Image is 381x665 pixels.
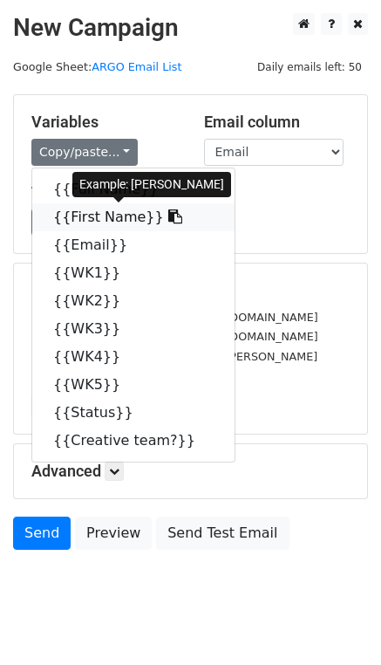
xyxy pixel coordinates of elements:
small: [EMAIL_ADDRESS][PERSON_NAME][DOMAIN_NAME] [31,311,318,324]
a: {{WK5}} [32,371,235,399]
a: Send Test Email [156,517,289,550]
h2: New Campaign [13,13,368,43]
a: {{Status}} [32,399,235,427]
a: {{Email}} [32,231,235,259]
small: [EMAIL_ADDRESS][PERSON_NAME][DOMAIN_NAME] [31,330,318,343]
a: {{WK2}} [32,287,235,315]
a: {{Full Name}} [32,175,235,203]
iframe: Chat Widget [294,581,381,665]
span: Daily emails left: 50 [251,58,368,77]
a: Copy/paste... [31,139,138,166]
a: {{Creative team?}} [32,427,235,455]
div: Example: [PERSON_NAME] [72,172,231,197]
a: {{WK1}} [32,259,235,287]
a: Send [13,517,71,550]
a: Daily emails left: 50 [251,60,368,73]
h5: Variables [31,113,178,132]
a: Preview [75,517,152,550]
h5: Advanced [31,462,350,481]
a: {{WK4}} [32,343,235,371]
small: Google Sheet: [13,60,181,73]
a: {{WK3}} [32,315,235,343]
a: ARGO Email List [92,60,181,73]
a: {{First Name}} [32,203,235,231]
h5: Email column [204,113,350,132]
